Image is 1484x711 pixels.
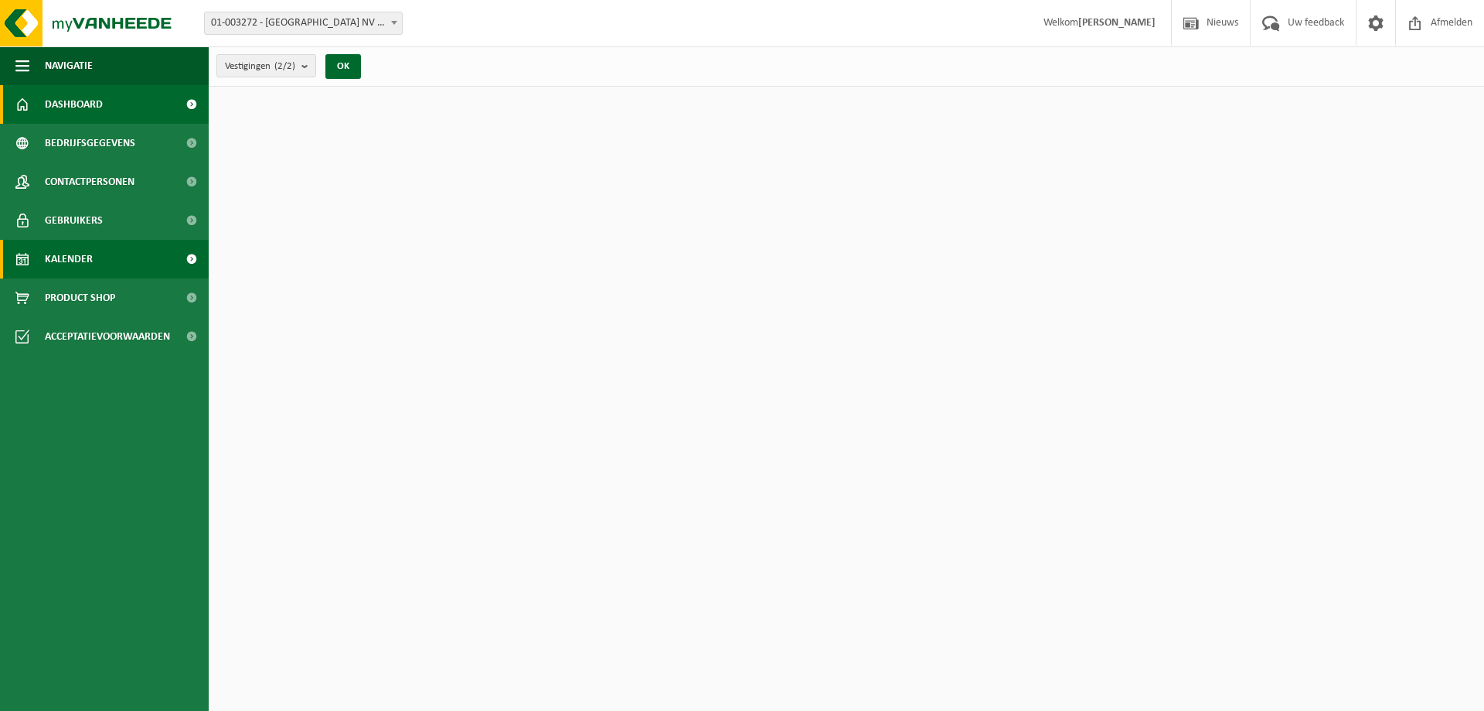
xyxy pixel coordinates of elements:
[225,55,295,78] span: Vestigingen
[1078,17,1156,29] strong: [PERSON_NAME]
[45,201,103,240] span: Gebruikers
[45,279,115,317] span: Product Shop
[216,54,316,77] button: Vestigingen(2/2)
[45,124,135,162] span: Bedrijfsgegevens
[45,46,93,85] span: Navigatie
[45,85,103,124] span: Dashboard
[205,12,402,34] span: 01-003272 - BELGOSUC NV - BEERNEM
[204,12,403,35] span: 01-003272 - BELGOSUC NV - BEERNEM
[325,54,361,79] button: OK
[274,61,295,71] count: (2/2)
[45,317,170,356] span: Acceptatievoorwaarden
[45,240,93,279] span: Kalender
[45,162,134,201] span: Contactpersonen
